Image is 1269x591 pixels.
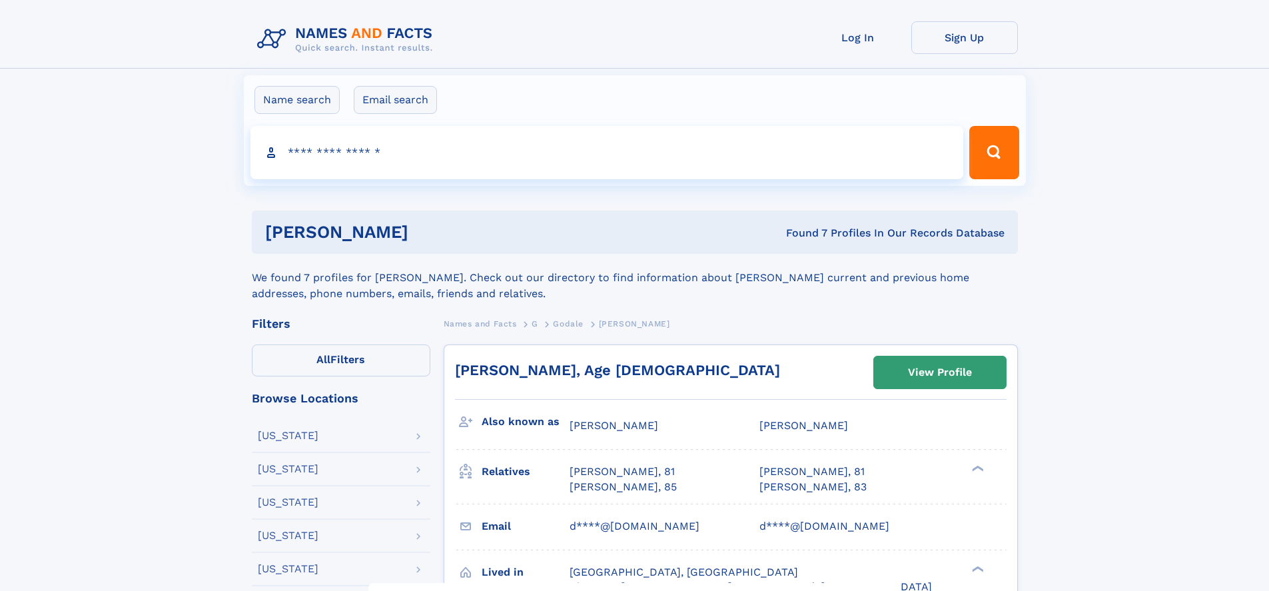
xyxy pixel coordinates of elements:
[254,86,340,114] label: Name search
[482,561,570,584] h3: Lived in
[570,566,798,578] span: [GEOGRAPHIC_DATA], [GEOGRAPHIC_DATA]
[258,564,318,574] div: [US_STATE]
[908,357,972,388] div: View Profile
[252,21,444,57] img: Logo Names and Facts
[354,86,437,114] label: Email search
[597,226,1005,241] div: Found 7 Profiles In Our Records Database
[482,515,570,538] h3: Email
[969,564,985,573] div: ❯
[553,319,584,328] span: Godale
[759,419,848,432] span: [PERSON_NAME]
[532,319,538,328] span: G
[570,480,677,494] a: [PERSON_NAME], 85
[759,480,867,494] a: [PERSON_NAME], 83
[553,315,584,332] a: Godale
[258,464,318,474] div: [US_STATE]
[444,315,517,332] a: Names and Facts
[874,356,1006,388] a: View Profile
[969,126,1019,179] button: Search Button
[258,530,318,541] div: [US_STATE]
[250,126,964,179] input: search input
[482,460,570,483] h3: Relatives
[265,224,598,241] h1: [PERSON_NAME]
[570,464,675,479] a: [PERSON_NAME], 81
[258,430,318,441] div: [US_STATE]
[316,353,330,366] span: All
[482,410,570,433] h3: Also known as
[805,21,911,54] a: Log In
[258,497,318,508] div: [US_STATE]
[599,319,670,328] span: [PERSON_NAME]
[455,362,780,378] a: [PERSON_NAME], Age [DEMOGRAPHIC_DATA]
[252,344,430,376] label: Filters
[532,315,538,332] a: G
[759,464,865,479] a: [PERSON_NAME], 81
[252,318,430,330] div: Filters
[252,392,430,404] div: Browse Locations
[911,21,1018,54] a: Sign Up
[570,419,658,432] span: [PERSON_NAME]
[969,464,985,473] div: ❯
[252,254,1018,302] div: We found 7 profiles for [PERSON_NAME]. Check out our directory to find information about [PERSON_...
